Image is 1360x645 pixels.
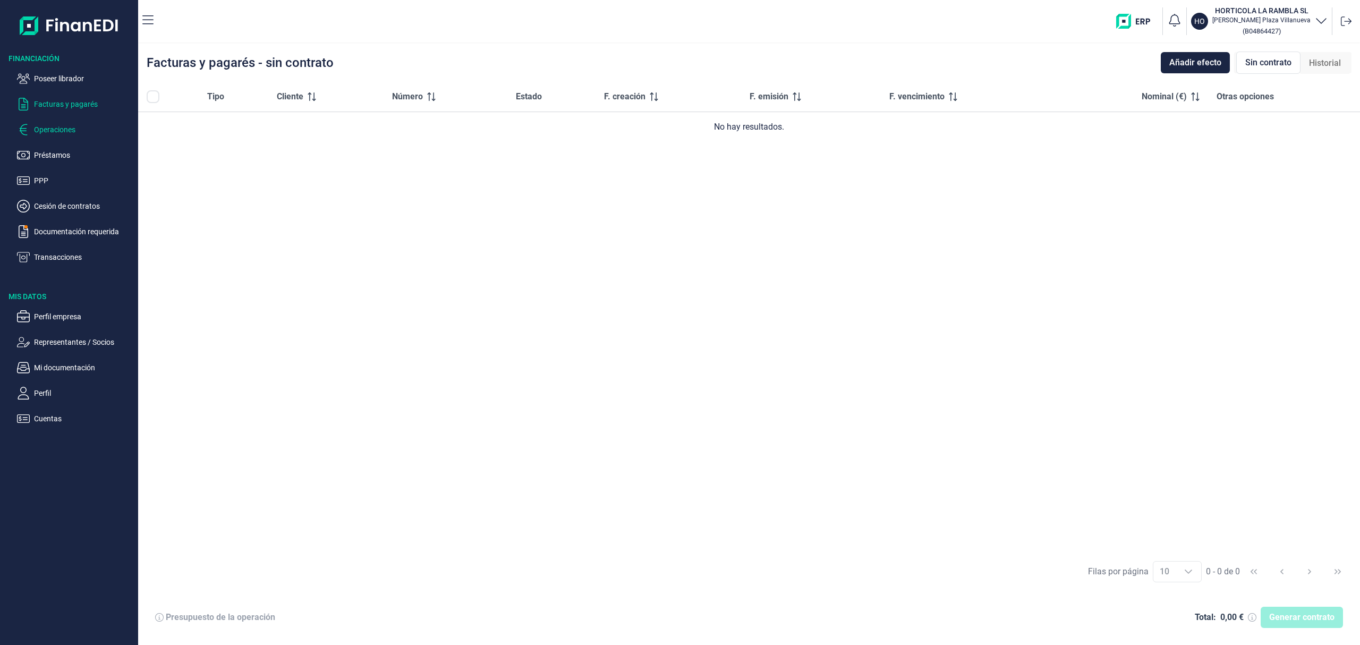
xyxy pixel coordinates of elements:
[1309,57,1341,70] span: Historial
[17,200,134,213] button: Cesión de contratos
[17,310,134,323] button: Perfil empresa
[1176,562,1201,582] div: Choose
[889,90,945,103] span: F. vencimiento
[1206,567,1240,576] span: 0 - 0 de 0
[277,90,303,103] span: Cliente
[166,612,275,623] div: Presupuesto de la operación
[1236,52,1300,74] div: Sin contrato
[392,90,423,103] span: Número
[17,361,134,374] button: Mi documentación
[1212,16,1311,24] p: [PERSON_NAME] Plaza Villanueva
[34,361,134,374] p: Mi documentación
[34,251,134,264] p: Transacciones
[34,412,134,425] p: Cuentas
[1142,90,1187,103] span: Nominal (€)
[147,56,334,69] div: Facturas y pagarés - sin contrato
[34,72,134,85] p: Poseer librador
[1161,52,1230,73] button: Añadir efecto
[1325,559,1350,584] button: Last Page
[17,174,134,187] button: PPP
[17,225,134,238] button: Documentación requerida
[1169,56,1221,69] span: Añadir efecto
[34,336,134,349] p: Representantes / Socios
[20,9,119,43] img: Logo de aplicación
[17,123,134,136] button: Operaciones
[17,412,134,425] button: Cuentas
[1245,56,1291,69] span: Sin contrato
[17,72,134,85] button: Poseer librador
[604,90,645,103] span: F. creación
[1191,5,1328,37] button: HOHORTICOLA LA RAMBLA SL[PERSON_NAME] Plaza Villanueva(B04864427)
[17,98,134,111] button: Facturas y pagarés
[34,174,134,187] p: PPP
[34,98,134,111] p: Facturas y pagarés
[1088,565,1149,578] div: Filas por página
[147,90,159,103] div: All items unselected
[1241,559,1266,584] button: First Page
[1217,90,1274,103] span: Otras opciones
[1212,5,1311,16] h3: HORTICOLA LA RAMBLA SL
[34,225,134,238] p: Documentación requerida
[34,200,134,213] p: Cesión de contratos
[1243,27,1281,35] small: Copiar cif
[34,123,134,136] p: Operaciones
[516,90,542,103] span: Estado
[1116,14,1158,29] img: erp
[1194,16,1205,27] p: HO
[1220,612,1244,623] div: 0,00 €
[750,90,788,103] span: F. emisión
[147,121,1351,133] div: No hay resultados.
[34,310,134,323] p: Perfil empresa
[17,336,134,349] button: Representantes / Socios
[207,90,224,103] span: Tipo
[17,387,134,400] button: Perfil
[17,251,134,264] button: Transacciones
[34,387,134,400] p: Perfil
[1269,559,1295,584] button: Previous Page
[34,149,134,162] p: Préstamos
[1300,53,1349,74] div: Historial
[1195,612,1216,623] div: Total:
[17,149,134,162] button: Préstamos
[1297,559,1322,584] button: Next Page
